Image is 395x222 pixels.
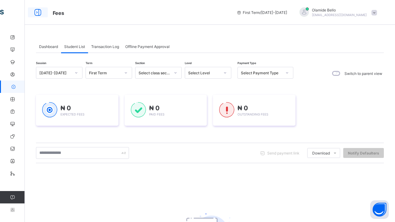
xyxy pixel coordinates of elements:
[188,71,220,75] div: Select Level
[237,112,268,116] span: Outstanding Fees
[149,112,164,116] span: Paid Fees
[91,44,119,49] span: Transaction Log
[312,8,367,12] span: Olamide Bello
[149,104,160,112] span: ₦ 0
[237,10,287,15] span: session/term information
[312,151,330,155] span: Download
[139,71,170,75] div: Select class section
[39,71,71,75] div: [DATE]-[DATE]
[89,71,121,75] div: First Term
[86,61,92,65] span: Term
[293,7,380,18] div: OlamideBello
[344,71,382,76] label: Switch to parent view
[131,102,146,118] img: paid-1.3eb1404cbcb1d3b736510a26bbfa3ccb.svg
[42,102,57,118] img: expected-1.03dd87d44185fb6c27cc9b2570c10499.svg
[39,44,58,49] span: Dashboard
[312,13,367,17] span: [EMAIL_ADDRESS][DOMAIN_NAME]
[185,61,192,65] span: Level
[135,61,145,65] span: Section
[237,61,256,65] span: Payment Type
[125,44,170,49] span: Offline Payment Approval
[36,61,46,65] span: Session
[60,104,71,112] span: ₦ 0
[241,71,282,75] div: Select Payment Type
[53,10,64,16] span: Fees
[60,112,84,116] span: Expected Fees
[219,102,234,118] img: outstanding-1.146d663e52f09953f639664a84e30106.svg
[370,200,389,219] button: Open asap
[348,151,379,155] span: Notify Defaulters
[64,44,85,49] span: Student List
[267,151,300,155] span: Send payment link
[237,104,248,112] span: ₦ 0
